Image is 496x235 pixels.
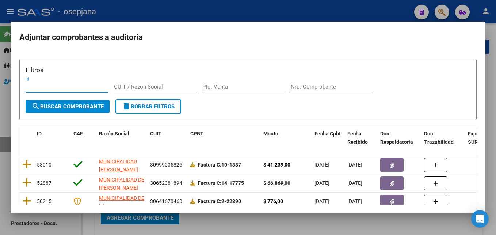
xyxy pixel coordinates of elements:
span: [DATE] [347,198,362,204]
span: 53010 [37,162,51,168]
span: Doc Trazabilidad [424,131,454,145]
span: Monto [263,131,278,137]
datatable-header-cell: Razón Social [96,126,147,150]
span: Razón Social [99,131,129,137]
span: MUNICIPALIDAD [PERSON_NAME] [99,158,138,173]
span: MUNICIPALIDAD DE LA [PERSON_NAME] [99,195,144,218]
span: Fecha Cpbt [314,131,341,137]
span: 30641670460 [150,198,182,204]
mat-icon: search [31,102,40,111]
datatable-header-cell: CPBT [187,126,260,150]
span: [DATE] [314,198,329,204]
datatable-header-cell: Fecha Recibido [344,126,377,150]
h3: Filtros [26,65,470,75]
span: 50215 [37,198,51,204]
strong: $ 66.869,00 [263,180,290,186]
span: Doc Respaldatoria [380,131,413,145]
strong: $ 776,00 [263,198,283,204]
span: [DATE] [347,180,362,186]
span: Factura C: [198,198,221,204]
h2: Adjuntar comprobantes a auditoría [19,30,477,44]
strong: 10-1387 [198,162,241,168]
strong: 14-17775 [198,180,244,186]
span: 30652381894 [150,180,182,186]
span: Fecha Recibido [347,131,368,145]
span: Factura C: [198,162,221,168]
datatable-header-cell: Doc Respaldatoria [377,126,421,150]
datatable-header-cell: Doc Trazabilidad [421,126,465,150]
button: Borrar Filtros [115,99,181,114]
span: [DATE] [314,162,329,168]
span: Borrar Filtros [122,103,175,110]
span: CPBT [190,131,203,137]
span: CAE [73,131,83,137]
datatable-header-cell: Monto [260,126,312,150]
datatable-header-cell: ID [34,126,70,150]
span: 52887 [37,180,51,186]
span: [DATE] [347,162,362,168]
span: [DATE] [314,180,329,186]
strong: 2-22390 [198,198,241,204]
span: CUIT [150,131,161,137]
span: MUNICIPALIDAD DE [PERSON_NAME] [99,177,144,191]
div: Open Intercom Messenger [471,210,489,228]
span: Buscar Comprobante [31,103,104,110]
span: Factura C: [198,180,221,186]
strong: $ 41.239,00 [263,162,290,168]
span: ID [37,131,42,137]
datatable-header-cell: CAE [70,126,96,150]
datatable-header-cell: CUIT [147,126,187,150]
span: 30999005825 [150,162,182,168]
button: Buscar Comprobante [26,100,110,113]
mat-icon: delete [122,102,131,111]
datatable-header-cell: Fecha Cpbt [312,126,344,150]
